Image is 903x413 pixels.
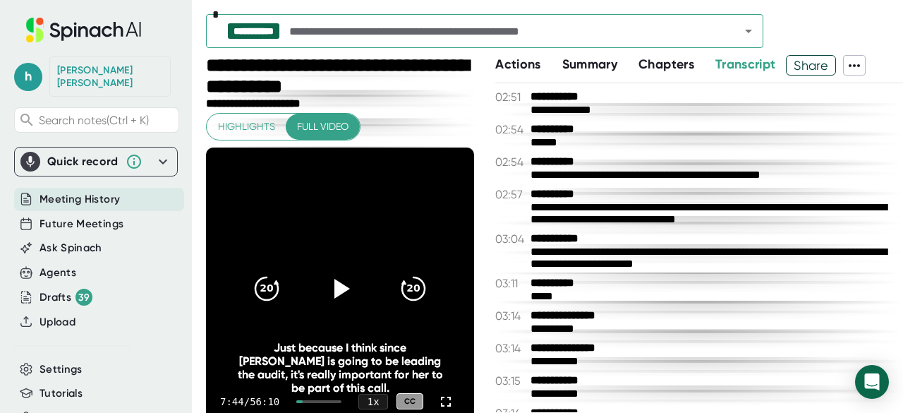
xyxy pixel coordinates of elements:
div: 1 x [358,394,388,409]
span: Summary [562,56,617,72]
span: Full video [297,118,349,136]
button: Open [739,21,758,41]
button: Actions [495,55,540,74]
span: 02:54 [495,155,527,169]
span: 02:51 [495,90,527,104]
div: Quick record [20,148,171,176]
div: CC [396,393,423,409]
button: Share [786,55,836,76]
div: Drafts [40,289,92,306]
button: Highlights [207,114,286,140]
button: Upload [40,314,75,330]
span: Search notes (Ctrl + K) [39,114,149,127]
div: 39 [75,289,92,306]
div: Just because I think since [PERSON_NAME] is going to be leading the audit, it's really important ... [233,341,447,395]
button: Summary [562,55,617,74]
button: Agents [40,265,76,281]
button: Tutorials [40,385,83,402]
span: 02:57 [495,188,527,201]
div: Helen Hanna [57,64,163,89]
div: Quick record [47,155,119,169]
span: 03:14 [495,309,527,323]
span: 03:15 [495,374,527,388]
span: 02:54 [495,123,527,136]
span: Chapters [638,56,694,72]
button: Future Meetings [40,216,123,232]
button: Ask Spinach [40,240,102,256]
span: Share [787,53,835,78]
span: Transcript [715,56,776,72]
span: h [14,63,42,91]
span: Highlights [218,118,275,136]
button: Meeting History [40,191,120,208]
button: Drafts 39 [40,289,92,306]
span: 03:14 [495,342,527,355]
button: Full video [286,114,360,140]
div: 7:44 / 56:10 [220,396,279,407]
button: Settings [40,361,83,378]
button: Chapters [638,55,694,74]
span: Actions [495,56,540,72]
span: 03:11 [495,277,527,290]
div: Open Intercom Messenger [855,365,889,399]
span: 03:04 [495,232,527,246]
button: Transcript [715,55,776,74]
